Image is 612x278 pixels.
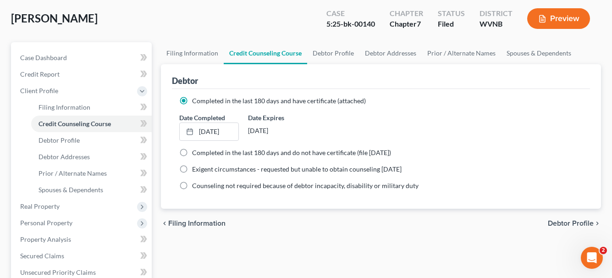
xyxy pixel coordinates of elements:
div: Chapter [390,8,423,19]
a: Debtor Addresses [31,149,152,165]
label: Date Completed [179,113,225,122]
div: 5:25-bk-00140 [326,19,375,29]
span: Credit Counseling Course [39,120,111,128]
div: WVNB [480,19,513,29]
i: chevron_left [161,220,168,227]
div: [DATE] [248,122,308,139]
a: Prior / Alternate Names [31,165,152,182]
a: Filing Information [31,99,152,116]
span: 2 [600,247,607,254]
span: Case Dashboard [20,54,67,61]
a: Secured Claims [13,248,152,264]
span: Personal Property [20,219,72,227]
a: Spouses & Dependents [31,182,152,198]
i: chevron_right [594,220,601,227]
span: [PERSON_NAME] [11,11,98,25]
a: Prior / Alternate Names [422,42,501,64]
span: Debtor Profile [548,220,594,227]
a: Property Analysis [13,231,152,248]
button: chevron_left Filing Information [161,220,226,227]
a: Spouses & Dependents [501,42,577,64]
a: Debtor Addresses [359,42,422,64]
span: Debtor Profile [39,136,80,144]
button: Preview [527,8,590,29]
div: District [480,8,513,19]
span: Exigent circumstances - requested but unable to obtain counseling [DATE] [192,165,402,173]
a: Credit Counseling Course [224,42,307,64]
a: Credit Report [13,66,152,83]
span: Spouses & Dependents [39,186,103,194]
a: Debtor Profile [31,132,152,149]
span: Real Property [20,202,60,210]
a: Filing Information [161,42,224,64]
div: Filed [438,19,465,29]
span: Completed in the last 180 days and do not have certificate (file [DATE]) [192,149,391,156]
a: [DATE] [180,123,238,140]
span: Client Profile [20,87,58,95]
span: Counseling not required because of debtor incapacity, disability or military duty [192,182,419,189]
span: 7 [417,19,421,28]
span: Credit Report [20,70,60,78]
a: Case Dashboard [13,50,152,66]
label: Date Expires [248,113,308,122]
div: Status [438,8,465,19]
div: Case [326,8,375,19]
span: Completed in the last 180 days and have certificate (attached) [192,97,366,105]
span: Prior / Alternate Names [39,169,107,177]
span: Property Analysis [20,235,71,243]
div: Chapter [390,19,423,29]
span: Filing Information [39,103,90,111]
span: Secured Claims [20,252,64,260]
span: Debtor Addresses [39,153,90,161]
iframe: Intercom live chat [581,247,603,269]
button: Debtor Profile chevron_right [548,220,601,227]
a: Debtor Profile [307,42,359,64]
div: Debtor [172,75,198,86]
span: Filing Information [168,220,226,227]
a: Credit Counseling Course [31,116,152,132]
span: Unsecured Priority Claims [20,268,96,276]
